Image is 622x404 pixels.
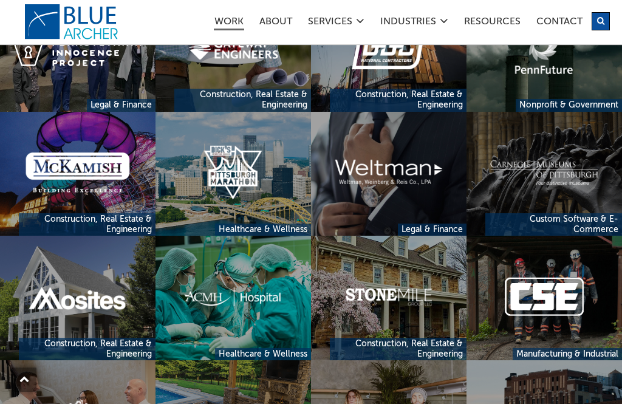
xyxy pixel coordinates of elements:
[485,213,622,236] a: Custom Software & E-Commerce
[215,348,311,361] a: Healthcare & Wellness
[24,4,121,40] a: logo
[259,17,293,30] a: ABOUT
[516,99,622,112] a: Nonprofit & Government
[330,89,466,111] a: Construction, Real Estate & Engineering
[87,99,155,112] a: Legal & Finance
[513,348,622,361] a: Manufacturing & Industrial
[463,17,521,30] a: Resources
[536,17,583,30] a: Contact
[398,224,466,236] a: Legal & Finance
[215,224,311,236] a: Healthcare & Wellness
[214,17,244,30] a: Work
[330,338,466,360] a: Construction, Real Estate & Engineering
[19,338,155,360] a: Construction, Real Estate & Engineering
[380,17,437,30] a: Industries
[19,213,155,236] a: Construction, Real Estate & Engineering
[174,89,311,111] a: Construction, Real Estate & Engineering
[307,17,353,30] a: SERVICES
